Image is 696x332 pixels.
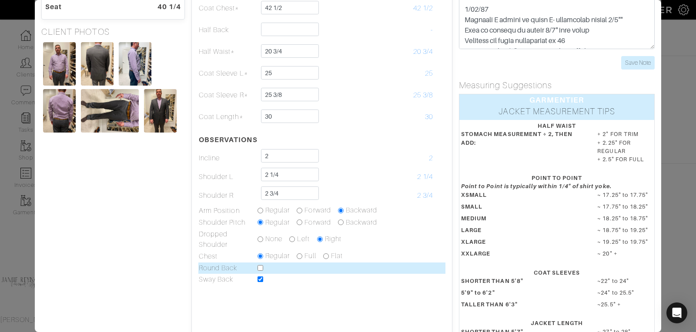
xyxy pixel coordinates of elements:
[455,300,591,312] dt: TALLER THAN 6'3"
[591,238,659,246] dd: ~ 19.25" to 19.75"
[304,205,331,216] label: Forward
[198,84,257,106] td: Coat Sleeve R*
[43,89,76,133] img: tsMLyQjgqKtvSHk2Gt9yYf4Q
[455,249,591,261] dt: XXLARGE
[39,2,138,12] dt: Seat
[198,229,257,250] td: Dropped Shoulder
[455,191,591,203] dt: XSMALL
[265,217,290,228] label: Regular
[304,251,316,261] label: Full
[591,214,659,222] dd: ~ 18.25" to 18.75"
[198,205,257,217] td: Arm Position
[413,4,433,12] span: 42 1/2
[198,250,257,262] td: Chest
[591,130,659,163] dd: + 2" FOR TRIM + 2.25" FOR REGULAR + 2.5" FOR FULL
[198,128,257,149] th: OBSERVATIONS
[265,205,290,216] label: Regular
[297,234,310,244] label: Left
[591,226,659,234] dd: ~ 18.75" to 19.25"
[198,217,257,229] td: Shoulder Pitch
[455,203,591,214] dt: SMALL
[417,192,433,199] span: 2 3/4
[304,217,331,228] label: Forward
[198,19,257,41] td: Half Back
[119,42,151,86] img: aUNuB1NmbNYpX3uMXzaAFV85
[455,214,591,226] dt: MEDIUM
[198,149,257,167] td: Incline
[198,41,257,63] td: Half Waist*
[455,277,591,289] dt: SHORTER THAN 5'8"
[43,42,76,86] img: TU8SJckYBVQphaAfr3Xz474B
[198,106,257,128] td: Coat Length*
[413,48,433,56] span: 20 3/4
[198,186,257,205] td: Shoulder R
[591,191,659,199] dd: ~ 17.25" to 17.75"
[144,89,177,133] img: xtqtwUR4aBcaWzTmWFz8L6fW
[455,289,591,300] dt: 5'9" to 6'2"
[81,42,114,86] img: Z1XPofGkJ78AqVzfXmniyUGD
[461,174,652,182] div: POINT TO POINT
[346,205,377,216] label: Backward
[455,238,591,249] dt: XLARGE
[417,173,433,181] span: 2 1/4
[591,249,659,258] dd: ~ 20" +
[591,203,659,211] dd: ~ 17.75" to 18.25"
[455,130,591,167] dt: STOMACH MEASUREMENT ÷ 2, THEN ADD:
[198,63,257,84] td: Coat Sleeve L*
[591,289,659,297] dd: ~24" to 25.5"
[425,113,433,121] span: 30
[459,106,654,120] div: JACKET MEASUREMENT TIPS
[198,262,257,274] td: Round Back
[459,80,655,90] h5: Measuring Suggestions
[425,70,433,77] span: 25
[461,319,652,327] div: JACKET LENGTH
[461,269,652,277] div: COAT SLEEVES
[666,302,687,323] div: Open Intercom Messenger
[325,234,341,244] label: Right
[413,91,433,99] span: 25 3/8
[346,217,377,228] label: Backward
[81,89,139,133] img: VgT8hd5bLE49ZHU9s4XkvHuD
[459,94,654,106] div: GARMENTIER
[331,251,343,261] label: Flat
[461,122,652,130] div: HALF WAIST
[455,226,591,238] dt: LARGE
[265,234,282,244] label: None
[621,56,655,70] input: Save Note
[591,277,659,285] dd: ~22" to 24"
[431,26,433,34] span: -
[591,300,659,309] dd: ~25.5" +
[429,154,433,162] span: 2
[138,2,187,12] dt: 40 1/4
[265,251,290,261] label: Regular
[461,183,612,189] em: Point to Point is typically within 1/4" of shirt yoke.
[198,167,257,186] td: Shoulder L
[41,27,185,37] h5: CLIENT PHOTOS
[198,274,257,285] td: Sway Back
